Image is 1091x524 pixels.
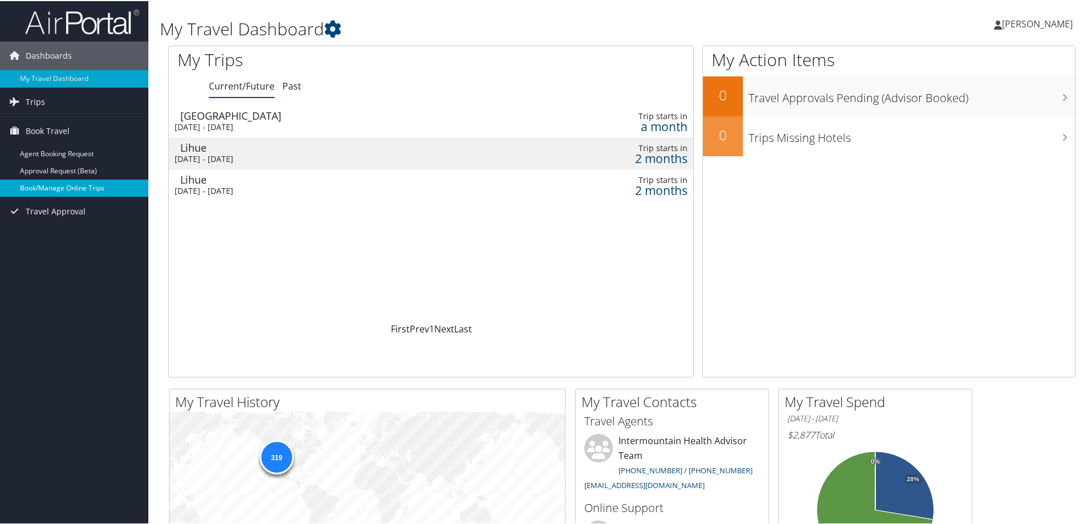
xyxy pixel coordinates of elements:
[180,173,502,184] div: Lihue
[561,184,688,194] div: 2 months
[561,174,688,184] div: Trip starts in
[259,439,293,473] div: 319
[25,7,139,34] img: airportal-logo.png
[434,322,454,334] a: Next
[619,464,753,474] a: [PHONE_NUMBER] / [PHONE_NUMBER]
[180,141,502,152] div: Lihue
[561,142,688,152] div: Trip starts in
[177,47,466,71] h1: My Trips
[429,322,434,334] a: 1
[703,124,743,144] h2: 0
[175,121,496,131] div: [DATE] - [DATE]
[703,75,1075,115] a: 0Travel Approvals Pending (Advisor Booked)
[410,322,429,334] a: Prev
[787,428,815,440] span: $2,877
[787,412,963,423] h6: [DATE] - [DATE]
[175,153,496,163] div: [DATE] - [DATE]
[584,412,760,428] h3: Travel Agents
[871,457,880,464] tspan: 0%
[391,322,410,334] a: First
[579,433,766,494] li: Intermountain Health Advisor Team
[561,152,688,163] div: 2 months
[26,87,45,115] span: Trips
[282,79,301,91] a: Past
[26,196,86,225] span: Travel Approval
[994,6,1084,40] a: [PERSON_NAME]
[180,109,502,120] div: [GEOGRAPHIC_DATA]
[160,16,776,40] h1: My Travel Dashboard
[581,391,769,411] h2: My Travel Contacts
[175,391,565,411] h2: My Travel History
[454,322,472,334] a: Last
[1002,17,1073,29] span: [PERSON_NAME]
[26,116,70,144] span: Book Travel
[907,475,919,482] tspan: 28%
[703,115,1075,155] a: 0Trips Missing Hotels
[749,83,1075,105] h3: Travel Approvals Pending (Advisor Booked)
[561,110,688,120] div: Trip starts in
[785,391,972,411] h2: My Travel Spend
[584,499,760,515] h3: Online Support
[175,185,496,195] div: [DATE] - [DATE]
[749,123,1075,145] h3: Trips Missing Hotels
[584,479,705,489] a: [EMAIL_ADDRESS][DOMAIN_NAME]
[209,79,274,91] a: Current/Future
[787,428,963,440] h6: Total
[561,120,688,131] div: a month
[703,84,743,104] h2: 0
[26,40,72,69] span: Dashboards
[703,47,1075,71] h1: My Action Items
